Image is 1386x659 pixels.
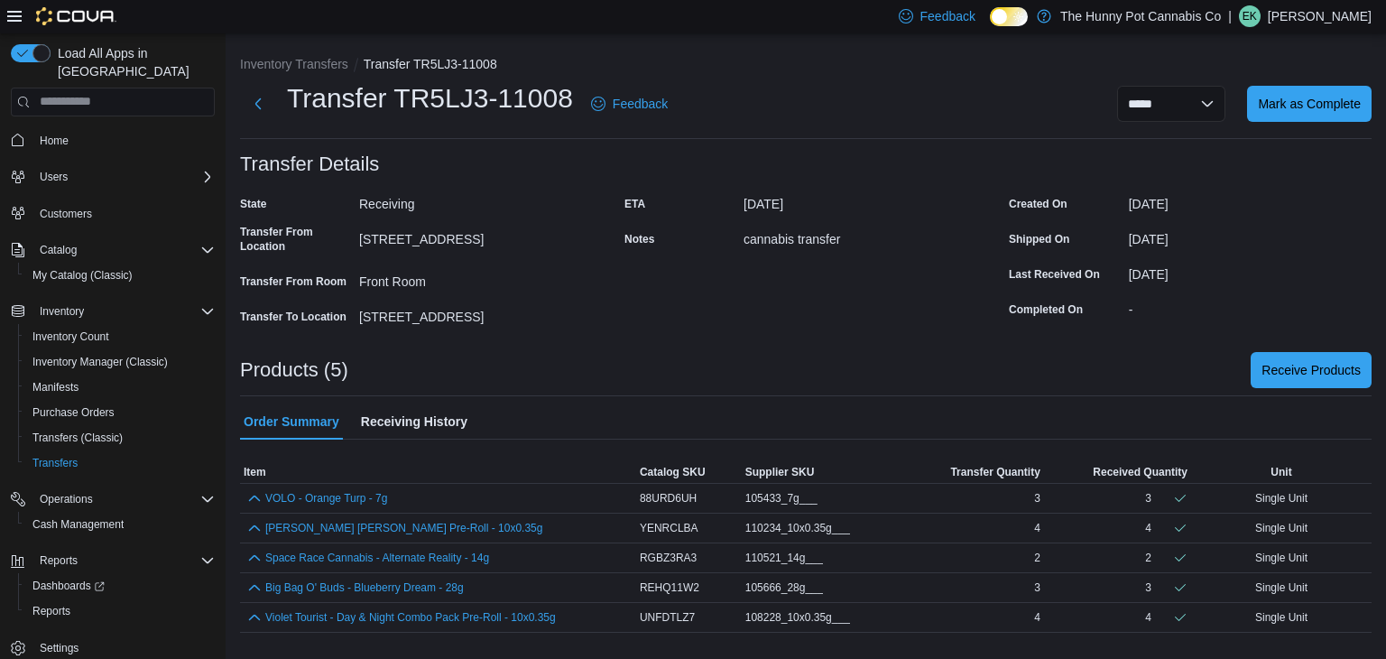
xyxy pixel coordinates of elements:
span: Home [40,134,69,148]
span: Feedback [920,7,975,25]
span: Inventory Count [32,329,109,344]
button: Manifests [18,375,222,400]
button: Space Race Cannabis - Alternate Reality - 14g [265,552,489,564]
a: Dashboards [25,575,112,597]
span: Settings [32,636,215,659]
span: Reports [40,553,78,568]
a: Home [32,130,76,152]
span: Dark Mode [990,26,991,27]
span: Catalog [40,243,77,257]
span: 4 [1034,610,1040,625]
a: Manifests [25,376,86,398]
a: Inventory Count [25,326,116,348]
span: Load All Apps in [GEOGRAPHIC_DATA] [51,44,215,80]
button: Transfer Quantity [903,461,1043,483]
span: Inventory Count [25,326,215,348]
button: Catalog SKU [636,461,742,483]
span: Receive Products [1261,361,1361,379]
div: Single Unit [1191,487,1372,509]
div: 3 [1145,491,1151,506]
div: Elizabeth Kettlehut [1239,5,1261,27]
button: Inventory [32,301,91,322]
span: 105433_7g___ [745,491,818,506]
a: Dashboards [18,573,222,599]
span: 105666_28g___ [745,580,824,595]
button: Transfer TR5LJ3-11008 [364,57,497,71]
span: UNFDTLZ7 [640,610,695,625]
div: cannabis transfer [744,225,985,246]
span: 3 [1034,491,1040,506]
div: [DATE] [1129,190,1372,211]
label: Completed On [1009,302,1083,317]
span: Dashboards [25,575,215,597]
span: Operations [32,488,215,510]
button: Operations [32,488,100,510]
span: Received Quantity [1093,465,1187,479]
span: EK [1243,5,1257,27]
div: 2 [1145,551,1151,565]
span: Reports [32,604,70,618]
a: Customers [32,203,99,225]
a: My Catalog (Classic) [25,265,140,286]
label: Notes [624,232,654,246]
button: Purchase Orders [18,400,222,425]
button: Mark as Complete [1247,86,1372,122]
label: Created On [1009,197,1067,211]
span: Customers [32,202,215,225]
button: Inventory Count [18,324,222,349]
p: [PERSON_NAME] [1268,5,1372,27]
div: 4 [1145,521,1151,535]
button: Customers [4,200,222,227]
span: Users [32,166,215,188]
button: Supplier SKU [742,461,904,483]
button: Catalog [32,239,84,261]
div: 4 [1145,610,1151,625]
span: Manifests [32,380,79,394]
a: Reports [25,600,78,622]
span: Supplier SKU [745,465,815,479]
button: Transfers (Classic) [18,425,222,450]
span: 110234_10x0.35g___ [745,521,850,535]
span: Dashboards [32,579,105,593]
span: Cash Management [32,517,124,532]
span: 88URD6UH [640,491,697,506]
button: VOLO - Orange Turp - 7g [265,492,387,505]
span: Receiving History [361,404,467,440]
label: Transfer From Location [240,225,352,254]
label: Transfer To Location [240,310,346,324]
span: 110521_14g___ [745,551,824,565]
div: Single Unit [1191,547,1372,569]
span: Inventory Manager (Classic) [32,355,168,369]
button: Inventory Transfers [240,57,348,71]
button: Big Bag O' Buds - Blueberry Dream - 28g [265,581,464,594]
button: Users [4,164,222,190]
span: My Catalog (Classic) [25,265,215,286]
span: Catalog [32,239,215,261]
a: Cash Management [25,514,131,535]
a: Purchase Orders [25,402,122,423]
span: Feedback [613,95,668,113]
button: Reports [18,599,222,624]
img: Cova [36,7,116,25]
div: 3 [1145,580,1151,595]
input: Dark Mode [990,7,1028,26]
span: Transfers [32,456,78,470]
div: Single Unit [1191,517,1372,539]
label: Last Received On [1009,267,1100,282]
button: Violet Tourist - Day & Night Combo Pack Pre-Roll - 10x0.35g [265,611,556,624]
span: REHQ11W2 [640,580,699,595]
span: Operations [40,492,93,506]
button: Item [240,461,636,483]
span: Unit [1270,465,1291,479]
span: Settings [40,641,79,655]
button: Inventory Manager (Classic) [18,349,222,375]
button: Reports [4,548,222,573]
button: Transfers [18,450,222,476]
span: 4 [1034,521,1040,535]
button: Home [4,127,222,153]
span: 3 [1034,580,1040,595]
a: Inventory Manager (Classic) [25,351,175,373]
button: Cash Management [18,512,222,537]
a: Transfers (Classic) [25,427,130,449]
span: Home [32,129,215,152]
